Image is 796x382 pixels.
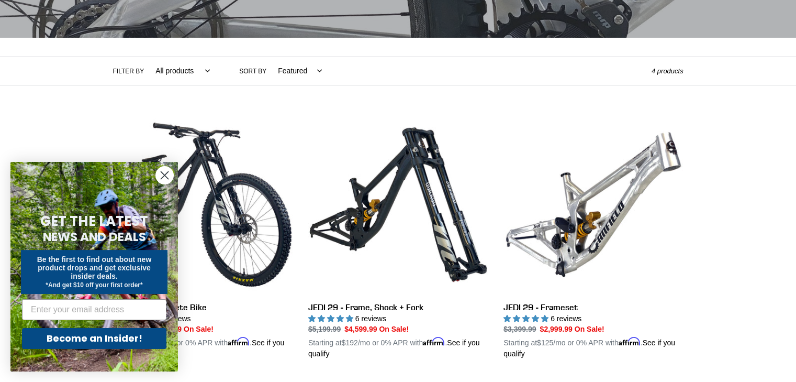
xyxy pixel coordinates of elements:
[46,281,142,289] span: *And get $10 off your first order*
[652,67,683,75] span: 4 products
[239,67,266,76] label: Sort by
[43,228,146,245] span: NEWS AND DEALS
[40,212,148,231] span: GET THE LATEST
[155,166,174,184] button: Close dialog
[22,328,166,349] button: Become an Insider!
[37,255,152,280] span: Be the first to find out about new product drops and get exclusive insider deals.
[113,67,144,76] label: Filter by
[22,299,166,320] input: Enter your email address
